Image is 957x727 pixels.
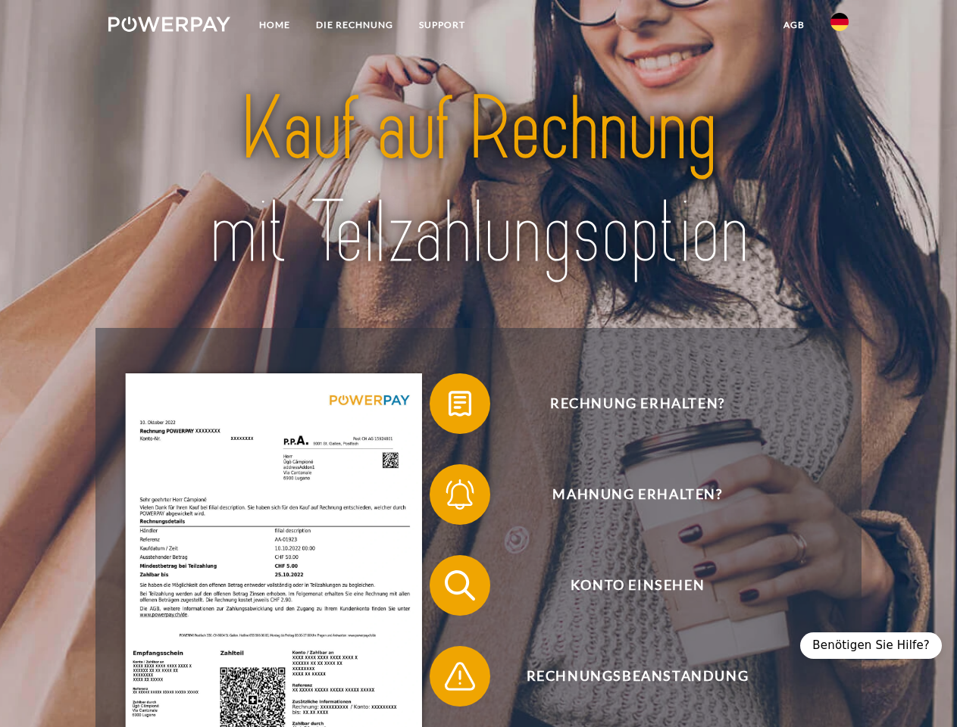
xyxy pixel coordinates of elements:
img: qb_bell.svg [441,476,479,513]
a: agb [771,11,818,39]
button: Mahnung erhalten? [430,464,824,525]
img: qb_search.svg [441,566,479,604]
span: Konto einsehen [452,555,823,616]
img: qb_warning.svg [441,657,479,695]
a: DIE RECHNUNG [303,11,406,39]
span: Rechnung erhalten? [452,373,823,434]
button: Konto einsehen [430,555,824,616]
button: Rechnungsbeanstandung [430,646,824,707]
img: de [830,13,849,31]
div: Benötigen Sie Hilfe? [800,632,942,659]
button: Rechnung erhalten? [430,373,824,434]
img: title-powerpay_de.svg [145,73,812,290]
img: qb_bill.svg [441,385,479,423]
a: SUPPORT [406,11,478,39]
a: Home [246,11,303,39]
span: Mahnung erhalten? [452,464,823,525]
img: logo-powerpay-white.svg [108,17,230,32]
span: Rechnungsbeanstandung [452,646,823,707]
